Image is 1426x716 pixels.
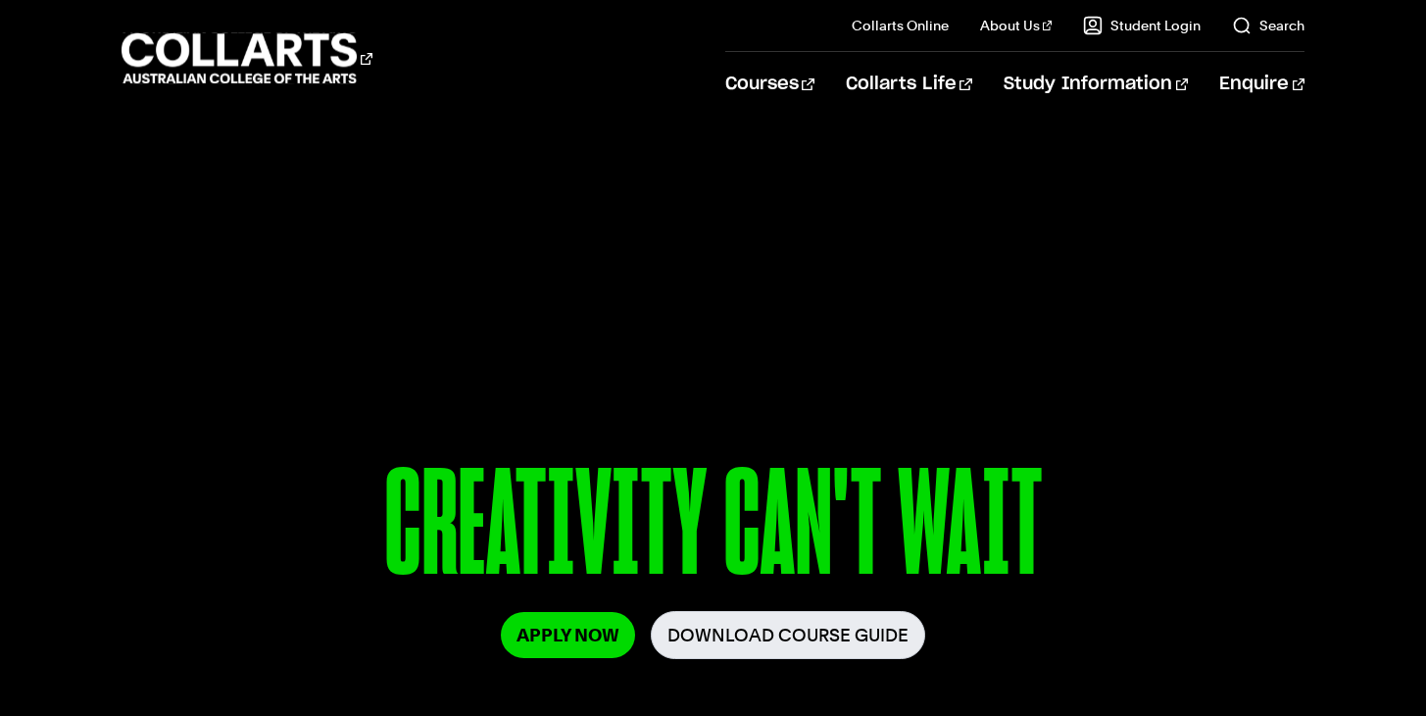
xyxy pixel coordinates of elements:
[1232,16,1304,35] a: Search
[651,611,925,659] a: Download Course Guide
[846,52,972,117] a: Collarts Life
[725,52,814,117] a: Courses
[1004,52,1188,117] a: Study Information
[122,30,372,86] div: Go to homepage
[852,16,949,35] a: Collarts Online
[501,612,635,658] a: Apply Now
[1219,52,1304,117] a: Enquire
[1083,16,1201,35] a: Student Login
[980,16,1053,35] a: About Us
[128,449,1298,611] p: CREATIVITY CAN'T WAIT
